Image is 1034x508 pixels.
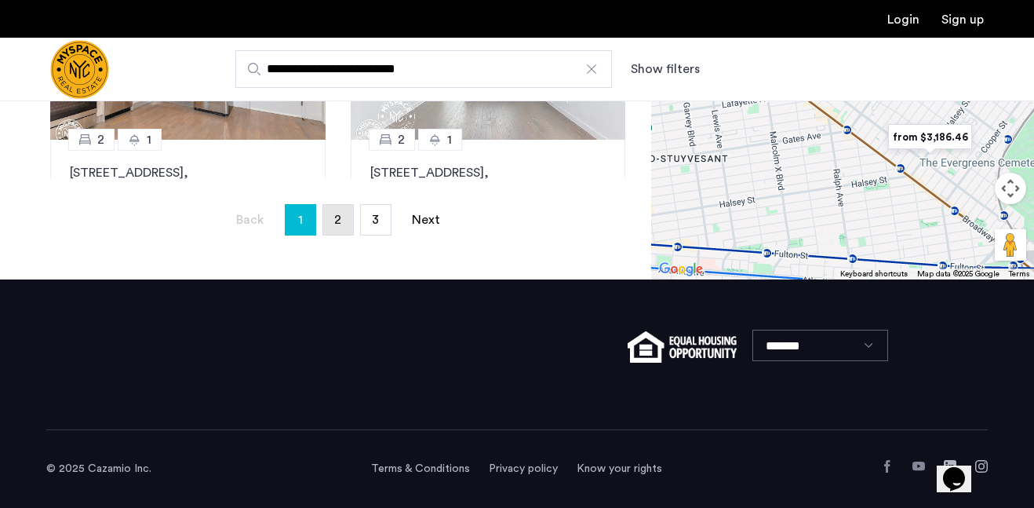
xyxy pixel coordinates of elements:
[752,330,888,361] select: Language select
[577,461,662,477] a: Know your rights
[351,140,626,281] a: 21[STREET_ADDRESS], [GEOGRAPHIC_DATA]112060.5 months free...No FeeNet Effective: $3,785.42
[370,163,606,201] p: [STREET_ADDRESS] 11206
[236,214,264,226] span: Back
[1009,269,1029,280] a: Terms (opens in new tab)
[887,13,919,26] a: Login
[50,40,109,99] a: Cazamio Logo
[372,214,379,226] span: 3
[655,259,707,280] a: Open this area in Google Maps (opens a new window)
[46,463,151,474] span: © 2025 Cazamio Inc.
[840,269,908,280] button: Keyboard shortcuts
[398,130,405,149] span: 2
[371,461,470,477] a: Terms and conditions
[655,259,707,280] img: Google
[50,40,109,99] img: logo
[50,204,625,236] nav: Pagination
[628,331,737,363] img: equal-housing.png
[410,205,442,235] a: Next
[147,130,151,149] span: 1
[235,50,612,88] input: Apartment Search
[334,214,341,226] span: 2
[937,445,987,492] iframe: chat widget
[941,13,984,26] a: Registration
[876,113,985,161] div: from $3,186.46
[97,130,104,149] span: 2
[298,207,303,232] span: 1
[447,130,452,149] span: 1
[995,229,1026,261] button: Drag Pegman onto the map to open Street View
[631,60,700,79] button: Show or hide filters
[995,173,1026,204] button: Map camera controls
[50,140,326,281] a: 21[STREET_ADDRESS], [GEOGRAPHIC_DATA]112060.5 months free...No FeeNet Effective: $3,785.42
[489,461,558,477] a: Privacy policy
[881,460,894,473] a: Facebook
[70,163,306,201] p: [STREET_ADDRESS] 11206
[917,270,999,278] span: Map data ©2025 Google
[912,460,925,473] a: YouTube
